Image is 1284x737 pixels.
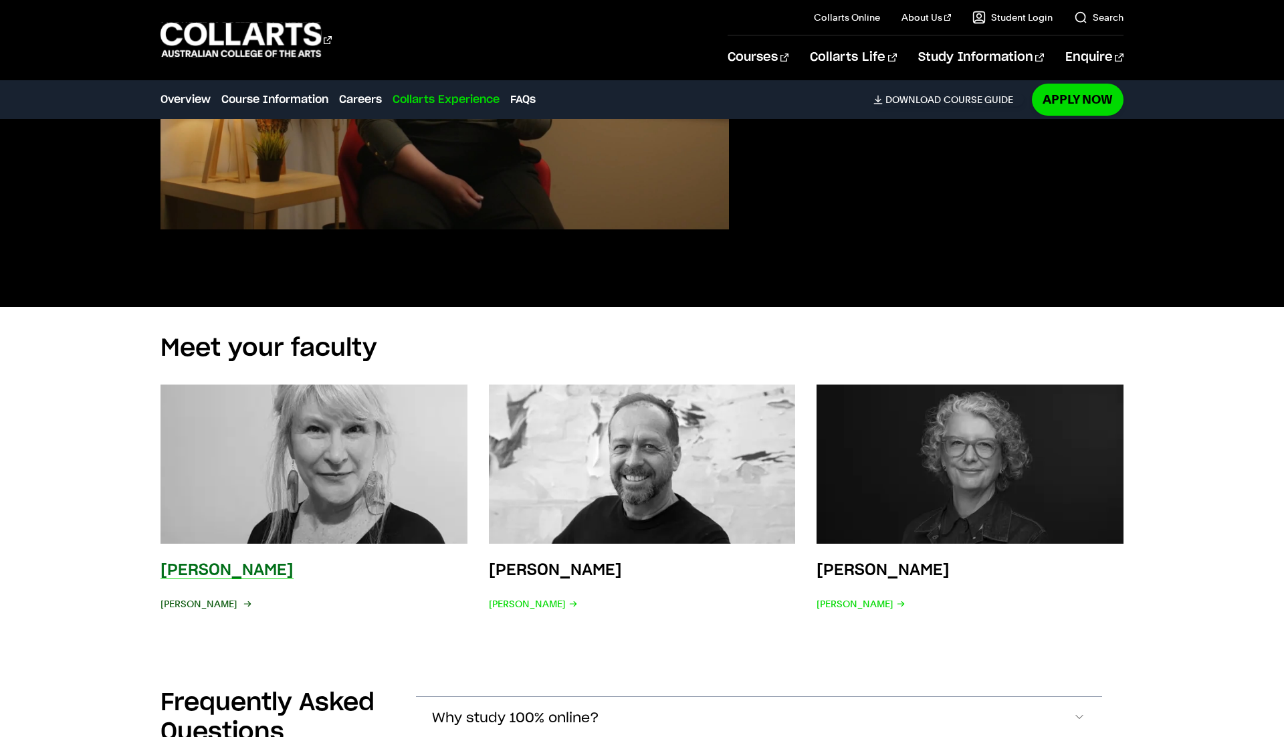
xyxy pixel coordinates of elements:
[489,595,578,613] span: [PERSON_NAME]
[728,35,788,80] a: Courses
[885,94,941,106] span: Download
[810,35,896,80] a: Collarts Life
[339,92,382,108] a: Careers
[1074,11,1123,24] a: Search
[160,21,332,59] div: Go to homepage
[873,94,1024,106] a: DownloadCourse Guide
[1032,84,1123,115] a: Apply Now
[221,92,328,108] a: Course Information
[489,562,622,578] h3: [PERSON_NAME]
[432,711,599,726] span: Why study 100% online?
[918,35,1044,80] a: Study Information
[510,92,536,108] a: FAQs
[817,562,950,578] h3: [PERSON_NAME]
[817,595,905,613] span: [PERSON_NAME]
[160,92,211,108] a: Overview
[814,11,880,24] a: Collarts Online
[160,334,1123,363] h2: Meet your faculty
[393,92,500,108] a: Collarts Experience
[972,11,1053,24] a: Student Login
[160,595,249,613] span: [PERSON_NAME]
[817,385,1123,613] a: [PERSON_NAME] [PERSON_NAME]
[901,11,951,24] a: About Us
[489,385,796,613] a: [PERSON_NAME] [PERSON_NAME]
[160,562,294,578] h3: [PERSON_NAME]
[1065,35,1123,80] a: Enquire
[160,385,467,613] a: [PERSON_NAME] [PERSON_NAME]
